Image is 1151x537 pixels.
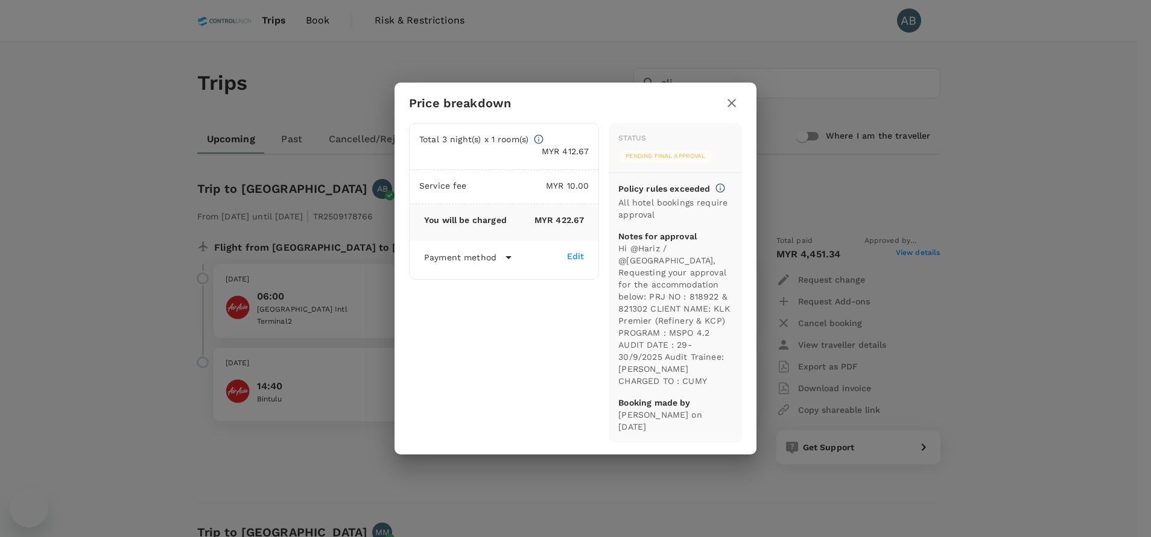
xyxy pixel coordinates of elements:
[618,242,732,387] p: Hi @Hariz / @[GEOGRAPHIC_DATA], Requesting your approval for the accommodation below: PRJ NO : 81...
[424,251,496,263] p: Payment method
[424,214,507,226] p: You will be charged
[419,145,589,157] p: MYR 412.67
[409,93,511,113] h6: Price breakdown
[567,250,585,262] div: Edit
[618,409,732,433] p: [PERSON_NAME] on [DATE]
[618,196,732,221] p: All hotel bookings require approval
[507,214,584,226] p: MYR 422.67
[618,152,712,160] span: Pending final approval
[618,397,732,409] p: Booking made by
[618,133,646,145] div: Status
[419,180,467,192] p: Service fee
[419,133,528,145] p: Total 3 night(s) x 1 room(s)
[618,230,732,242] p: Notes for approval
[618,183,710,195] p: Policy rules exceeded
[467,180,589,192] p: MYR 10.00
